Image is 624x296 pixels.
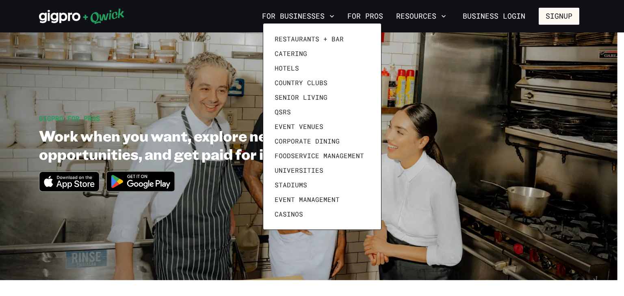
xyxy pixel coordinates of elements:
[275,210,303,218] span: Casinos
[275,137,340,145] span: Corporate Dining
[275,195,340,204] span: Event Management
[275,35,344,43] span: Restaurants + Bar
[275,49,307,58] span: Catering
[275,64,299,72] span: Hotels
[275,79,327,87] span: Country Clubs
[275,93,327,101] span: Senior Living
[275,122,323,131] span: Event Venues
[275,181,307,189] span: Stadiums
[275,152,364,160] span: Foodservice Management
[275,108,291,116] span: QSRs
[275,166,323,174] span: Universities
